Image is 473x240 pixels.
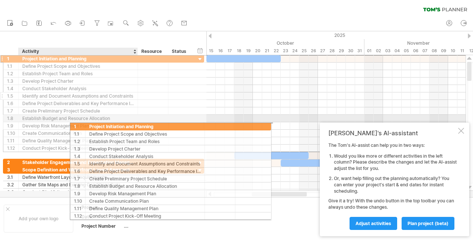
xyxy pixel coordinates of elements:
div: Project Initiation and Planning [22,55,134,62]
div: The Tom's AI-assist can help you in two ways: Give it a try! With the undo button in the top tool... [328,142,457,230]
div: Add your own logo [4,205,73,233]
div: .... [124,223,186,229]
div: Project Number [81,223,122,229]
div: Monday, 20 October 2025 [253,47,262,55]
div: Project: [81,204,122,211]
div: Sunday, 9 November 2025 [439,47,448,55]
div: Create Communication Plan [22,130,134,137]
div: [PERSON_NAME]'s AI-assistant [328,129,457,137]
div: Sunday, 2 November 2025 [374,47,383,55]
div: Define Project Deliverables and Key Performance Indicators [22,100,134,107]
div: Tuesday, 21 October 2025 [262,47,271,55]
div: 1.5 [7,92,18,100]
div: .... [124,214,186,220]
div: Thursday, 23 October 2025 [281,47,290,55]
div: 1.3 [7,78,18,85]
div: 1.8 [7,115,18,122]
div: Wednesday, 22 October 2025 [271,47,281,55]
div: 1.1 [7,63,18,70]
div: 3.2 [7,181,18,188]
span: plan project (beta) [408,221,448,226]
div: 1.10 [7,130,18,137]
div: Saturday, 8 November 2025 [429,47,439,55]
div: Scope Definition and Waterfront Layout Approval [22,166,134,173]
div: Identify and Document Assumptions and Constraints [22,92,134,100]
div: Tuesday, 28 October 2025 [327,47,337,55]
a: Adjust activities [350,217,397,230]
li: Or, want help filling out the planning automatically? You can enter your project's start & end da... [334,176,457,194]
div: Thursday, 30 October 2025 [346,47,355,55]
a: plan project (beta) [402,217,454,230]
div: Create Preliminary Project Schedule [22,107,134,114]
div: 1.9 [7,122,18,129]
div: Develop Project Charter [22,78,134,85]
span: Adjust activities [355,221,391,226]
div: 3.1 [7,174,18,181]
div: Thursday, 16 October 2025 [216,47,225,55]
div: 1 [7,55,18,62]
div: .... [124,204,186,211]
div: Saturday, 1 November 2025 [364,47,374,55]
div: Define Project Scope and Objectives [22,63,134,70]
div: Sunday, 19 October 2025 [244,47,253,55]
div: Define Quality Management Plan [22,137,134,144]
div: Gather Site Maps and Existing Conditions Data [22,181,134,188]
li: Would you like more or different activities in the left column? Please describe the changes and l... [334,153,457,172]
div: Wednesday, 5 November 2025 [402,47,411,55]
div: Friday, 31 October 2025 [355,47,364,55]
div: 3 [7,166,18,173]
div: Establish Project Team and Roles [22,70,134,77]
div: Establish Budget and Resource Allocation [22,115,134,122]
div: 3.3 [7,189,18,196]
div: Monday, 3 November 2025 [383,47,392,55]
div: Resource [141,48,164,55]
div: Conduct Site Visit and Analysis [22,189,134,196]
div: Monday, 27 October 2025 [318,47,327,55]
div: Stakeholder Engagement and Expectation Management [22,159,134,166]
div: Friday, 17 October 2025 [225,47,234,55]
div: Wednesday, 15 October 2025 [206,47,216,55]
div: Saturday, 18 October 2025 [234,47,244,55]
div: Develop Risk Management Plan [22,122,134,129]
div: Wednesday, 29 October 2025 [337,47,346,55]
div: 1.12 [7,145,18,152]
div: October 2025 [76,39,364,47]
div: Sunday, 26 October 2025 [309,47,318,55]
div: 1.7 [7,107,18,114]
div: Activity [22,48,133,55]
div: Friday, 24 October 2025 [290,47,299,55]
div: 2 [7,159,18,166]
div: Friday, 7 November 2025 [420,47,429,55]
div: Conduct Project Kick-Off Meeting [22,145,134,152]
div: Tuesday, 4 November 2025 [392,47,402,55]
div: 1.6 [7,100,18,107]
div: 1.11 [7,137,18,144]
div: Status [172,48,188,55]
div: 1.4 [7,85,18,92]
div: Monday, 10 November 2025 [448,47,457,55]
div: Define Waterfront Layout Requirements [22,174,134,181]
div: Date: [81,214,122,220]
div: Saturday, 25 October 2025 [299,47,309,55]
div: Thursday, 6 November 2025 [411,47,420,55]
div: 1.2 [7,70,18,77]
div: Tuesday, 11 November 2025 [457,47,467,55]
div: Conduct Stakeholder Analysis [22,85,134,92]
